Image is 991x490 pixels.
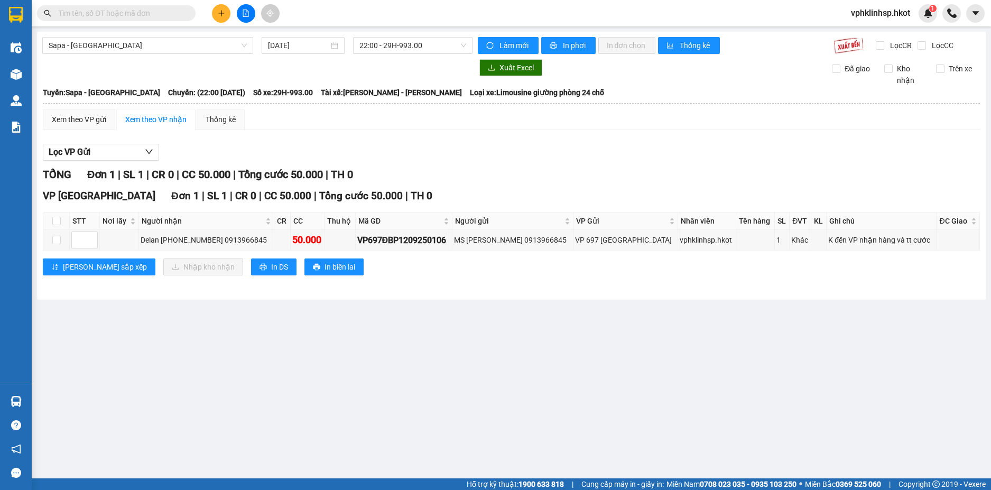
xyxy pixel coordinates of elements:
span: aim [266,10,274,17]
span: Tài xế: [PERSON_NAME] - [PERSON_NAME] [321,87,462,98]
img: warehouse-icon [11,396,22,407]
span: In biên lai [325,261,355,273]
span: | [233,168,236,181]
span: TỔNG [43,168,71,181]
span: printer [550,42,559,50]
span: CC 50.000 [182,168,230,181]
button: printerIn phơi [541,37,596,54]
span: Người nhận [142,215,263,227]
img: warehouse-icon [11,42,22,53]
span: Hỗ trợ kỹ thuật: [467,478,564,490]
img: logo-vxr [9,7,23,23]
span: Lọc VP Gửi [49,145,90,159]
span: SL 1 [123,168,144,181]
span: Người gửi [455,215,562,227]
span: Tổng cước 50.000 [319,190,403,202]
span: | [177,168,179,181]
span: TH 0 [411,190,432,202]
input: 12/09/2025 [268,40,329,51]
span: Lọc CR [886,40,913,51]
input: Tìm tên, số ĐT hoặc mã đơn [58,7,183,19]
button: aim [261,4,280,23]
span: Xuất Excel [499,62,534,73]
th: Tên hàng [736,212,775,230]
span: TH 0 [331,168,353,181]
span: | [202,190,205,202]
div: K đến VP nhận hàng và tt cước [828,234,934,246]
span: bar-chart [666,42,675,50]
span: Làm mới [499,40,530,51]
span: Lọc CC [928,40,955,51]
span: VP Gửi [576,215,667,227]
span: sort-ascending [51,263,59,272]
span: Thống kê [680,40,711,51]
th: ĐVT [790,212,811,230]
div: vphklinhsp.hkot [680,234,734,246]
span: Chuyến: (22:00 [DATE]) [168,87,245,98]
span: printer [260,263,267,272]
span: Trên xe [944,63,976,75]
button: file-add [237,4,255,23]
th: CC [291,212,325,230]
img: 9k= [833,37,864,54]
div: Xem theo VP nhận [125,114,187,125]
div: VP 697 [GEOGRAPHIC_DATA] [575,234,676,246]
span: CC 50.000 [264,190,311,202]
th: Ghi chú [827,212,937,230]
strong: 1900 633 818 [518,480,564,488]
span: 1 [931,5,934,12]
span: copyright [932,480,940,488]
img: warehouse-icon [11,95,22,106]
div: 1 [776,234,788,246]
img: warehouse-icon [11,69,22,80]
span: Sapa - Ninh Bình [49,38,247,53]
button: plus [212,4,230,23]
span: In phơi [563,40,587,51]
span: ⚪️ [799,482,802,486]
span: CR 0 [152,168,174,181]
div: Khác [791,234,809,246]
button: syncLàm mới [478,37,539,54]
span: down [145,147,153,156]
button: printerIn DS [251,258,297,275]
span: sync [486,42,495,50]
span: notification [11,444,21,454]
button: downloadNhập kho nhận [163,258,243,275]
span: caret-down [971,8,980,18]
span: Đơn 1 [87,168,115,181]
span: Loại xe: Limousine giường phòng 24 chỗ [470,87,604,98]
th: Nhân viên [678,212,736,230]
div: VP697ĐBP1209250106 [357,234,450,247]
th: Thu hộ [325,212,355,230]
span: Miền Bắc [805,478,881,490]
button: bar-chartThống kê [658,37,720,54]
div: MS [PERSON_NAME] 0913966845 [454,234,571,246]
th: KL [811,212,827,230]
strong: 0369 525 060 [836,480,881,488]
span: [PERSON_NAME] sắp xếp [63,261,147,273]
div: Delan [PHONE_NUMBER] 0913966845 [141,234,272,246]
div: 50.000 [292,233,323,247]
img: phone-icon [947,8,957,18]
button: In đơn chọn [598,37,656,54]
span: plus [218,10,225,17]
button: downloadXuất Excel [479,59,542,76]
span: SL 1 [207,190,227,202]
th: SL [775,212,790,230]
span: | [259,190,262,202]
span: printer [313,263,320,272]
b: Tuyến: Sapa - [GEOGRAPHIC_DATA] [43,88,160,97]
span: download [488,64,495,72]
span: VP [GEOGRAPHIC_DATA] [43,190,155,202]
span: In DS [271,261,288,273]
span: Kho nhận [893,63,929,86]
span: Đã giao [840,63,874,75]
span: vphklinhsp.hkot [842,6,919,20]
span: question-circle [11,420,21,430]
th: CR [274,212,290,230]
span: ĐC Giao [939,215,968,227]
strong: 0708 023 035 - 0935 103 250 [700,480,796,488]
span: file-add [242,10,249,17]
div: Xem theo VP gửi [52,114,106,125]
img: solution-icon [11,122,22,133]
